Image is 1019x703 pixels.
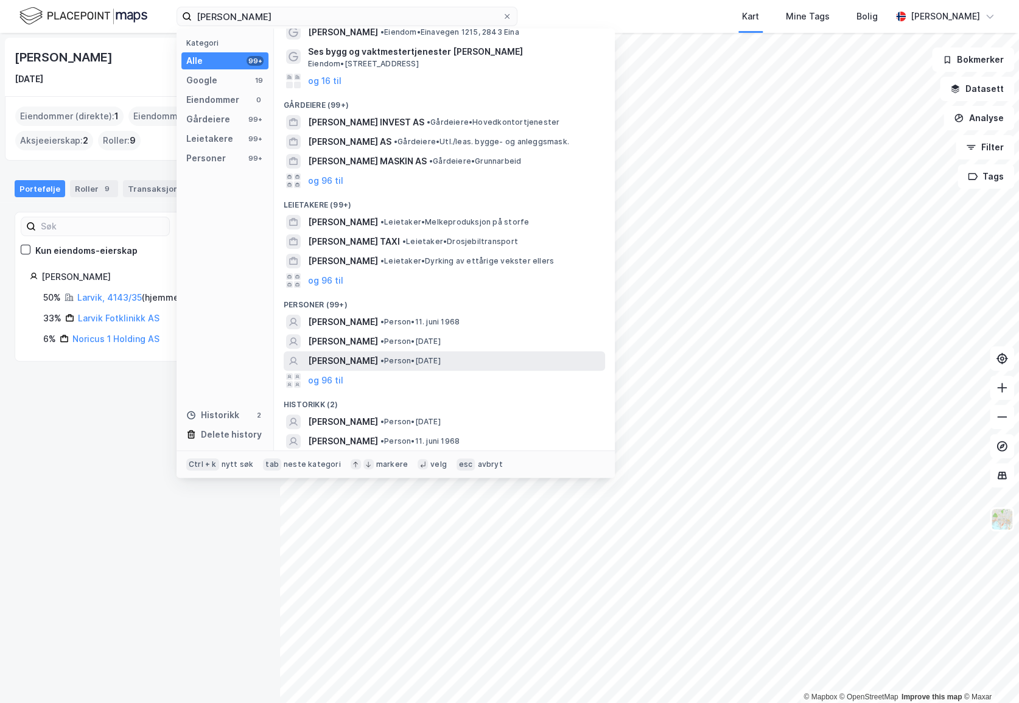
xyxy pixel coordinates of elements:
div: Mine Tags [786,9,830,24]
span: Eiendom • Einavegen 1215, 2843 Eina [380,27,519,37]
div: tab [263,458,281,470]
button: og 96 til [308,273,343,288]
a: Larvik Fotklinikk AS [78,313,159,323]
span: [PERSON_NAME] [308,434,378,449]
div: Leietakere (99+) [274,191,615,212]
span: • [394,137,397,146]
button: Bokmerker [932,47,1014,72]
span: [PERSON_NAME] [308,315,378,329]
div: Bolig [856,9,878,24]
span: • [380,417,384,426]
div: esc [457,458,475,470]
div: Roller [70,180,118,197]
button: Analyse [944,106,1014,130]
div: Leietakere [186,131,233,146]
div: [DATE] [15,72,43,86]
div: Eiendommer (direkte) : [15,107,124,126]
a: Noricus 1 Holding AS [72,334,159,344]
div: Alle [186,54,203,68]
button: og 96 til [308,373,343,388]
div: Portefølje [15,180,65,197]
span: [PERSON_NAME] INVEST AS [308,115,424,130]
span: Person • 11. juni 1968 [380,436,460,446]
span: Gårdeiere • Hovedkontortjenester [427,117,559,127]
a: Mapbox [804,693,837,701]
span: 2 [83,133,88,148]
img: logo.f888ab2527a4732fd821a326f86c7f29.svg [19,5,147,27]
span: • [380,217,384,226]
span: [PERSON_NAME] [308,25,378,40]
span: Person • 11. juni 1968 [380,317,460,327]
button: og 16 til [308,74,341,88]
span: [PERSON_NAME] [308,254,378,268]
div: ( hjemmelshaver ) [77,290,212,305]
div: 99+ [247,134,264,144]
span: [PERSON_NAME] MASKIN AS [308,154,427,169]
div: nytt søk [222,460,254,469]
div: Eiendommer [186,93,239,107]
div: 99+ [247,153,264,163]
div: 2 [254,410,264,420]
div: neste kategori [284,460,341,469]
div: Gårdeiere (99+) [274,91,615,113]
div: [PERSON_NAME] [911,9,980,24]
span: Ses bygg og vaktmestertjenester [PERSON_NAME] [308,44,600,59]
span: [PERSON_NAME] TAXI [308,234,400,249]
div: velg [430,460,447,469]
div: markere [376,460,408,469]
div: [PERSON_NAME] [41,270,250,284]
span: [PERSON_NAME] [308,215,378,229]
div: 99+ [247,56,264,66]
input: Søk på adresse, matrikkel, gårdeiere, leietakere eller personer [192,7,502,26]
span: Leietaker • Drosjebiltransport [402,237,518,247]
iframe: Chat Widget [958,645,1019,703]
span: 9 [130,133,136,148]
div: Historikk [186,408,239,422]
span: • [427,117,430,127]
div: Gårdeiere [186,112,230,127]
div: Delete history [201,427,262,442]
div: Roller : [98,131,141,150]
div: 9 [101,183,113,195]
span: [PERSON_NAME] [308,334,378,349]
img: Z [990,508,1014,531]
span: 1 [114,109,119,124]
button: og 96 til [308,173,343,188]
span: • [380,337,384,346]
button: Filter [956,135,1014,159]
div: Google [186,73,217,88]
span: • [380,27,384,37]
div: 50% [43,290,61,305]
span: Eiendom • [STREET_ADDRESS] [308,59,419,69]
div: 33% [43,311,61,326]
div: Kart [742,9,759,24]
div: Kun eiendoms-eierskap [35,243,138,258]
a: Improve this map [902,693,962,701]
div: Historikk (2) [274,390,615,412]
span: Leietaker • Dyrking av ettårige vekster ellers [380,256,554,266]
div: 19 [254,75,264,85]
button: Datasett [940,77,1014,101]
span: • [380,256,384,265]
span: Gårdeiere • Utl./leas. bygge- og anleggsmask. [394,137,569,147]
div: 6% [43,332,56,346]
div: [PERSON_NAME] [15,47,114,67]
div: 99+ [247,114,264,124]
span: • [402,237,406,246]
div: Personer (99+) [274,290,615,312]
span: • [380,356,384,365]
span: Gårdeiere • Grunnarbeid [429,156,521,166]
span: Leietaker • Melkeproduksjon på storfe [380,217,529,227]
div: 0 [254,95,264,105]
span: [PERSON_NAME] [308,414,378,429]
span: • [380,317,384,326]
div: Aksjeeierskap : [15,131,93,150]
input: Søk [36,217,169,236]
span: • [429,156,433,166]
span: [PERSON_NAME] AS [308,135,391,149]
span: • [380,436,384,446]
span: Person • [DATE] [380,417,441,427]
div: Eiendommer (Indirekte) : [128,107,246,126]
span: [PERSON_NAME] [308,354,378,368]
